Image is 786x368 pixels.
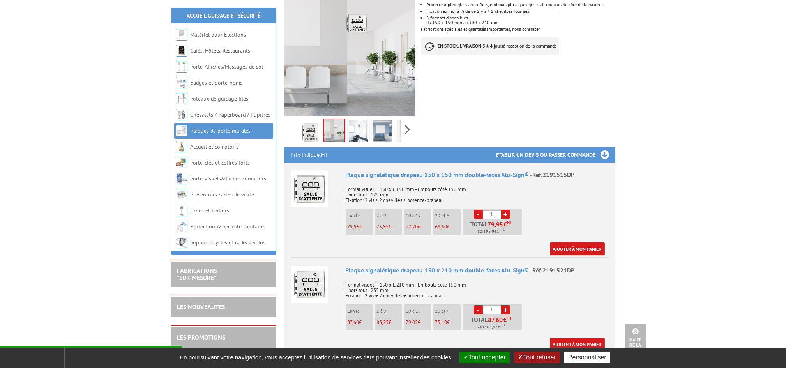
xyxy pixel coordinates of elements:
[397,120,416,144] img: drapeau_signaletique_150x150mm_doubles_faces_alu_sign_2191515dp_sans_fleche_de_rotation_4.jpg
[373,120,392,144] img: drapeau_signaletique_150x150mm_doubles_faces_alu_sign_2191515dp_sans_fleche_de_rotation_3bis.jpg
[406,308,431,314] p: 10 à 19
[348,320,373,325] p: €
[190,175,266,182] a: Porte-visuels/affiches comptoirs
[187,12,260,19] a: Accueil Guidage et Sécurité
[485,324,498,330] span: 105,12
[406,319,418,326] span: 79,05
[324,119,344,143] img: drapeau_signaletique_150x150mm_doubles_faces_alu_sign_2191515dp_sans_fleche_de_rotation_1.jpg
[190,79,242,86] a: Badges et porte-noms
[496,147,615,163] h3: Etablir un devis ou passer commande
[550,242,605,255] a: Ajouter à mon panier
[625,324,646,356] a: Haut de la page
[346,277,608,299] p: Format visuel H.150 x L.210 mm - Embouts côté 150 mm L hors tout : 235 mm Fixation: 2 vis + 2 che...
[176,125,187,136] img: Plaques de porte murales
[348,319,359,326] span: 87,60
[190,127,251,134] a: Plaques de porte murales
[499,227,505,232] sup: TTC
[406,224,431,230] p: €
[421,37,559,55] p: à réception de la commande
[426,9,615,14] li: Fixation au mur à l’aide de 2 vis + 2 chevilles fournies.
[465,221,522,235] p: Total
[435,319,447,326] span: 75,10
[503,317,507,323] span: €
[190,223,264,230] a: Protection & Sécurité sanitaire
[503,221,507,227] span: €
[346,181,608,203] p: Format visuel H.150 x L.150 mm - Embouts côté 150 mm L hors tout : 175 mm Fixation: 2 vis + 2 che...
[176,45,187,57] img: Cafés, Hôtels, Restaurants
[550,338,605,351] a: Ajouter à mon panier
[435,213,461,218] p: 20 et +
[377,213,402,218] p: 2 à 9
[377,319,389,326] span: 83,25
[465,317,522,330] p: Total
[435,308,461,314] p: 20 et +
[177,267,217,281] a: FABRICATIONS"Sur Mesure"
[377,224,402,230] p: €
[426,2,615,7] li: Protecteur plexiglass antireflets, embouts plastiques gris clair toujours du côté de la hauteur.
[291,170,328,207] img: Plaque signalétique drapeau 150 x 150 mm double-faces Alu-Sign®
[346,170,608,179] div: Plaque signalétique drapeau 150 x 150 mm double-faces Alu-Sign® -
[426,20,615,25] p: du 150 x 150 mm au 300 x 210 mm
[190,63,263,70] a: Porte-Affiches/Messages de sol
[564,352,610,363] button: Personnaliser (fenêtre modale)
[176,205,187,216] img: Urnes et isoloirs
[177,303,225,311] a: LES NOUVEAUTÉS
[501,210,510,219] a: +
[507,315,512,321] sup: HT
[176,109,187,120] img: Chevalets / Paperboard / Pupitres
[190,191,254,198] a: Présentoirs cartes de visite
[190,31,246,38] a: Matériel pour Élections
[301,120,320,144] img: drapeau_signaletique_150x150mm_doubles_faces_alu_sign_2191515dp_sans_fleche_de_rotation.jpg
[406,213,431,218] p: 10 à 19
[176,29,187,41] img: Matériel pour Élections
[190,111,270,118] a: Chevalets / Paperboard / Pupitres
[177,333,225,341] a: LES PROMOTIONS
[507,220,512,225] sup: HT
[348,223,360,230] span: 79,95
[406,223,418,230] span: 72,20
[500,323,506,327] sup: TTC
[404,123,411,136] span: Next
[176,221,187,232] img: Protection & Sécurité sanitaire
[176,141,187,152] img: Accueil et comptoirs
[176,157,187,168] img: Porte-clés et coffres-forts
[486,228,496,235] span: 95,94
[533,266,575,274] span: Réf.2191521DP
[474,305,483,314] a: -
[406,320,431,325] p: €
[190,159,250,166] a: Porte-clés et coffres-forts
[190,143,238,150] a: Accueil et comptoirs
[176,93,187,104] img: Poteaux de guidage files
[291,147,328,163] p: Prix indiqué HT
[435,223,447,230] span: 68,60
[377,223,389,230] span: 75,95
[478,228,505,235] span: Soit €
[190,207,229,214] a: Urnes et isoloirs
[514,352,560,363] button: Tout refuser
[426,16,615,20] p: 5 formats disponibles :
[348,224,373,230] p: €
[533,171,575,179] span: Réf.2191515DP
[176,61,187,73] img: Porte-Affiches/Messages de sol
[176,189,187,200] img: Présentoirs cartes de visite
[176,354,455,361] span: En poursuivant votre navigation, vous acceptez l'utilisation de services tiers pouvant installer ...
[474,210,483,219] a: -
[349,120,368,144] img: drapeau_signaletique_150x150mm_doubles_faces_alu_sign_2191515dp_sans_fleche_de_rotation_2.jpg
[459,352,510,363] button: Tout accepter
[501,305,510,314] a: +
[438,43,503,49] strong: EN STOCK, LIVRAISON 3 à 4 jours
[377,308,402,314] p: 2 à 9
[190,47,250,54] a: Cafés, Hôtels, Restaurants
[488,317,503,323] span: 87,60
[190,239,265,246] a: Supports cycles et racks à vélos
[348,213,373,218] p: L'unité
[190,95,248,102] a: Poteaux de guidage files
[291,266,328,303] img: Plaque signalétique drapeau 150 x 210 mm double-faces Alu-Sign®
[176,173,187,184] img: Porte-visuels/affiches comptoirs
[377,320,402,325] p: €
[346,266,608,275] div: Plaque signalétique drapeau 150 x 210 mm double-faces Alu-Sign® -
[487,221,503,227] span: 79,95
[477,324,506,330] span: Soit €
[348,308,373,314] p: L'unité
[435,224,461,230] p: €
